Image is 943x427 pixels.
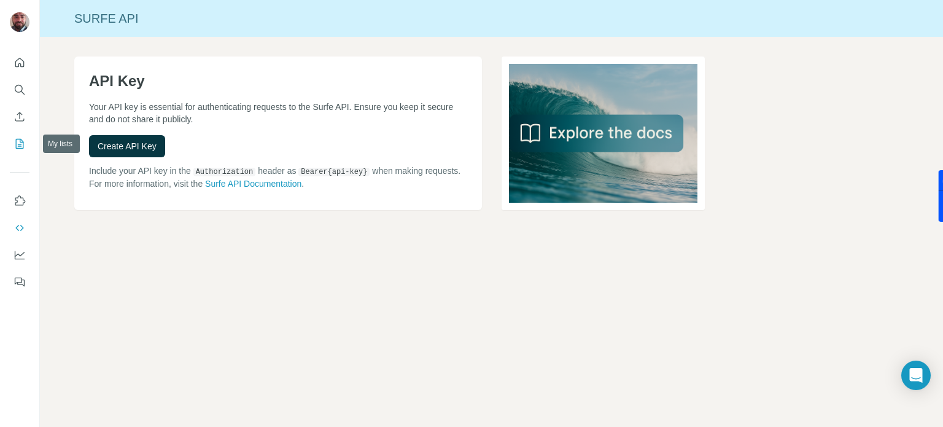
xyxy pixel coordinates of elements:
[10,12,29,32] img: Avatar
[10,79,29,101] button: Search
[901,361,931,390] div: Open Intercom Messenger
[98,140,157,152] span: Create API Key
[89,71,467,91] h1: API Key
[10,244,29,266] button: Dashboard
[89,165,467,190] p: Include your API key in the header as when making requests. For more information, visit the .
[205,179,301,189] a: Surfe API Documentation
[10,133,29,155] button: My lists
[10,52,29,74] button: Quick start
[89,101,467,125] p: Your API key is essential for authenticating requests to the Surfe API. Ensure you keep it secure...
[10,106,29,128] button: Enrich CSV
[10,217,29,239] button: Use Surfe API
[298,168,370,176] code: Bearer {api-key}
[40,10,943,27] div: Surfe API
[89,135,165,157] button: Create API Key
[10,190,29,212] button: Use Surfe on LinkedIn
[10,271,29,293] button: Feedback
[193,168,256,176] code: Authorization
